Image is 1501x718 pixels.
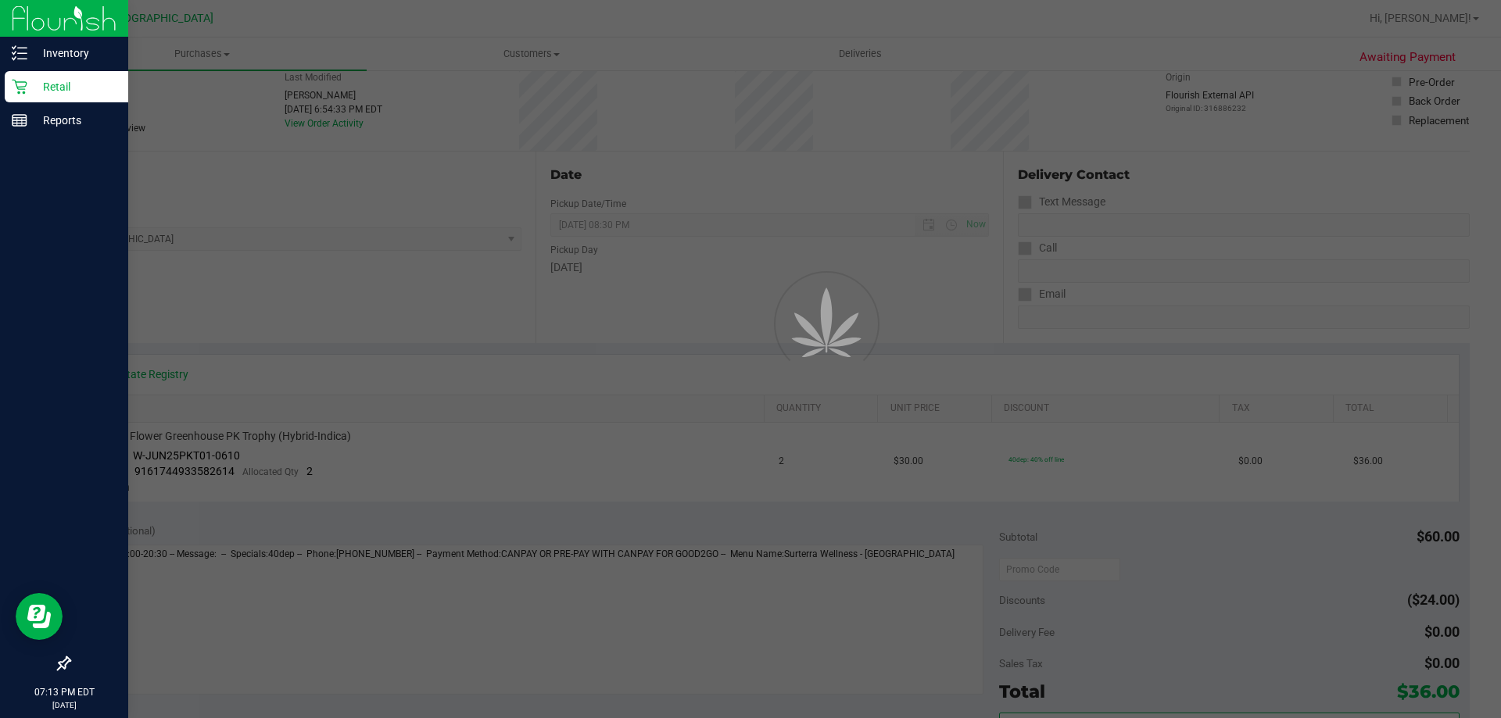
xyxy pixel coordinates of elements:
iframe: Resource center [16,593,63,640]
p: Reports [27,111,121,130]
inline-svg: Inventory [12,45,27,61]
p: [DATE] [7,699,121,711]
p: Inventory [27,44,121,63]
p: 07:13 PM EDT [7,685,121,699]
p: Retail [27,77,121,96]
inline-svg: Reports [12,113,27,128]
inline-svg: Retail [12,79,27,95]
